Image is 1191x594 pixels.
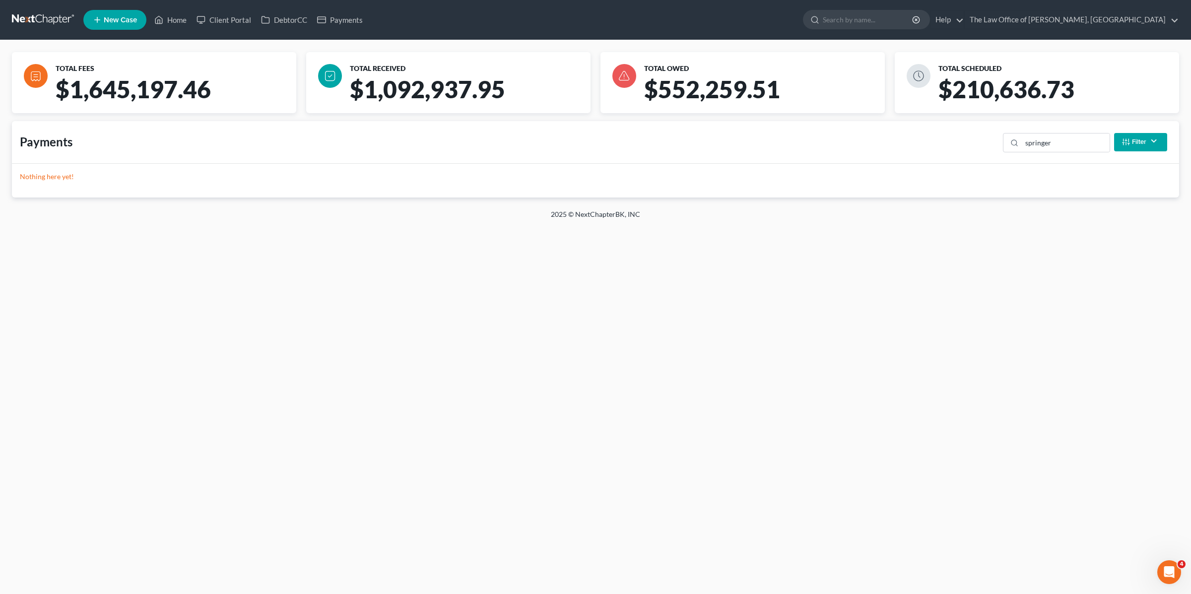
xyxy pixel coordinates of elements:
[1157,560,1181,584] iframe: Intercom live chat
[965,11,1179,29] a: The Law Office of [PERSON_NAME], [GEOGRAPHIC_DATA]
[149,11,192,29] a: Home
[907,64,930,88] img: icon-clock-d73164eb2ae29991c6cfd87df313ee0fe99a8f842979cbe5c34fb2ad7dc89896.svg
[1178,560,1186,568] span: 4
[192,11,256,29] a: Client Portal
[930,11,964,29] a: Help
[1022,133,1110,152] input: Search...
[350,64,587,73] div: TOTAL RECEIVED
[256,11,312,29] a: DebtorCC
[20,134,72,150] div: Payments
[1114,133,1167,151] button: Filter
[934,75,1187,113] div: $210,636.73
[938,64,1175,73] div: TOTAL SCHEDULED
[612,64,636,88] img: icon-danger-e58c4ab046b7aead248db79479122951d35969c85d4bc7e3c99ded9e97da88b9.svg
[644,64,881,73] div: TOTAL OWED
[312,11,368,29] a: Payments
[640,75,893,113] div: $552,259.51
[346,75,598,113] div: $1,092,937.95
[24,64,48,88] img: icon-file-b29cf8da5eedfc489a46aaea687006073f244b5a23b9e007f89f024b0964413f.svg
[823,10,914,29] input: Search by name...
[313,209,878,227] div: 2025 © NextChapterBK, INC
[56,64,292,73] div: TOTAL FEES
[52,75,304,113] div: $1,645,197.46
[104,16,137,24] span: New Case
[20,172,1171,182] p: Nothing here yet!
[318,64,342,88] img: icon-check-083e517794b2d0c9857e4f635ab0b7af2d0c08d6536bacabfc8e022616abee0b.svg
